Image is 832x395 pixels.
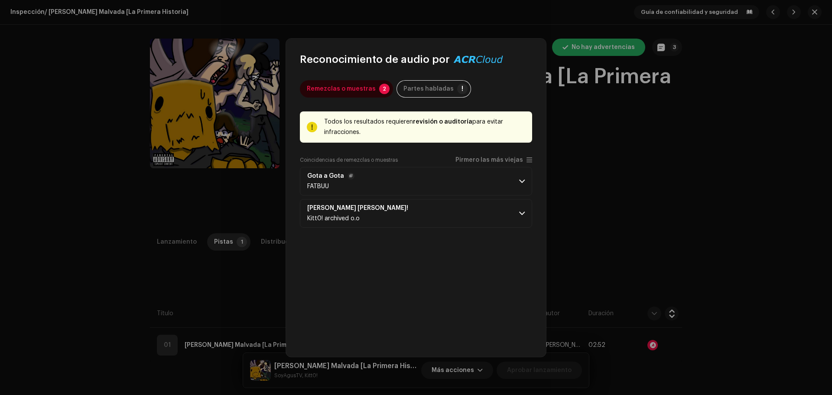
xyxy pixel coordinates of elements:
strong: revisión o auditoría [413,119,472,125]
span: Kitt0! archived o.o [307,215,360,222]
span: Reconocimiento de audio por [300,52,450,66]
label: Coincidencias de remezclas o muestras [300,157,398,163]
strong: [PERSON_NAME] [PERSON_NAME]! [307,205,408,212]
p-togglebutton: Pirmero las más viejas [455,157,532,163]
span: Ana Sofía García Sabogal! [307,205,419,212]
span: Gota a Gota [307,173,354,180]
span: FATBUU [307,183,329,189]
p-badge: 2 [379,84,390,94]
p-accordion-header: Gota a GotaFATBUU [300,167,532,196]
div: Remezclas o muestras [307,80,376,98]
div: Todos los resultados requieren para evitar infracciones. [324,117,525,137]
p-badge: ! [457,84,468,94]
p-accordion-header: [PERSON_NAME] [PERSON_NAME]!Kitt0! archived o.o [300,199,532,228]
strong: Gota a Gota [307,173,344,180]
span: Pirmero las más viejas [455,157,523,163]
div: Partes habladas [403,80,454,98]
